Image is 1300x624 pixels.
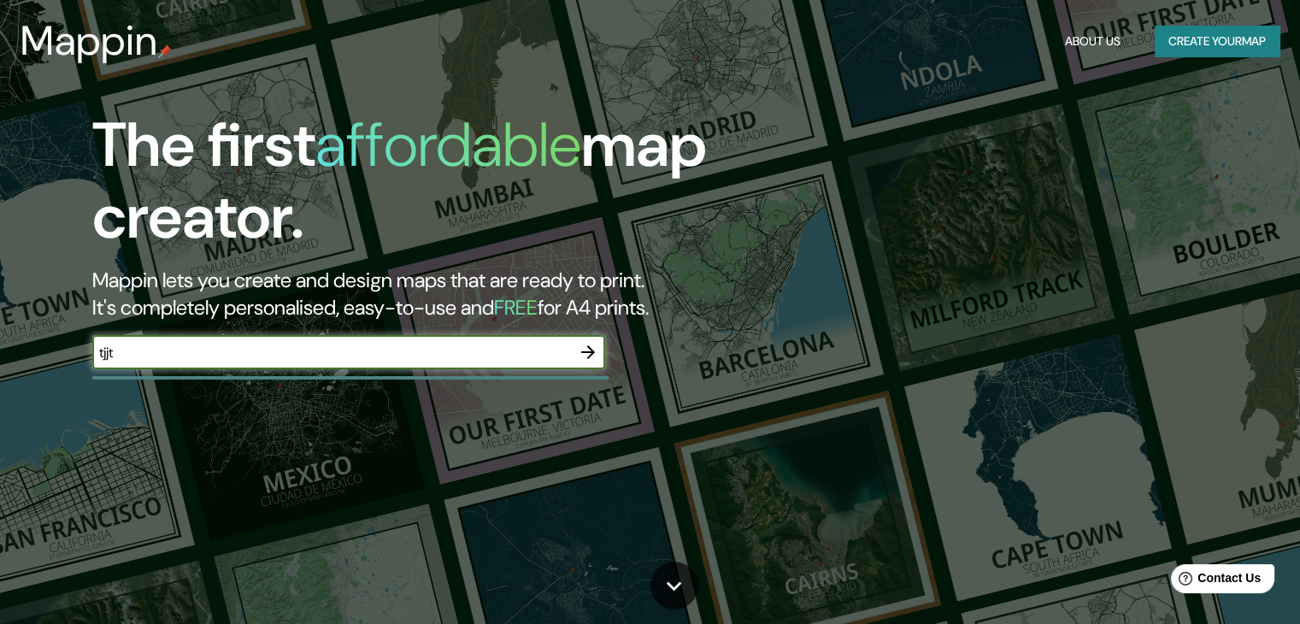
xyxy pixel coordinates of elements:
[1148,557,1281,605] iframe: Help widget launcher
[494,294,538,321] h5: FREE
[1058,26,1127,57] button: About Us
[21,17,158,65] h3: Mappin
[92,267,743,321] h2: Mappin lets you create and design maps that are ready to print. It's completely personalised, eas...
[92,109,743,267] h1: The first map creator.
[158,44,172,58] img: mappin-pin
[92,343,571,362] input: Choose your favourite place
[315,105,581,185] h1: affordable
[1155,26,1279,57] button: Create yourmap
